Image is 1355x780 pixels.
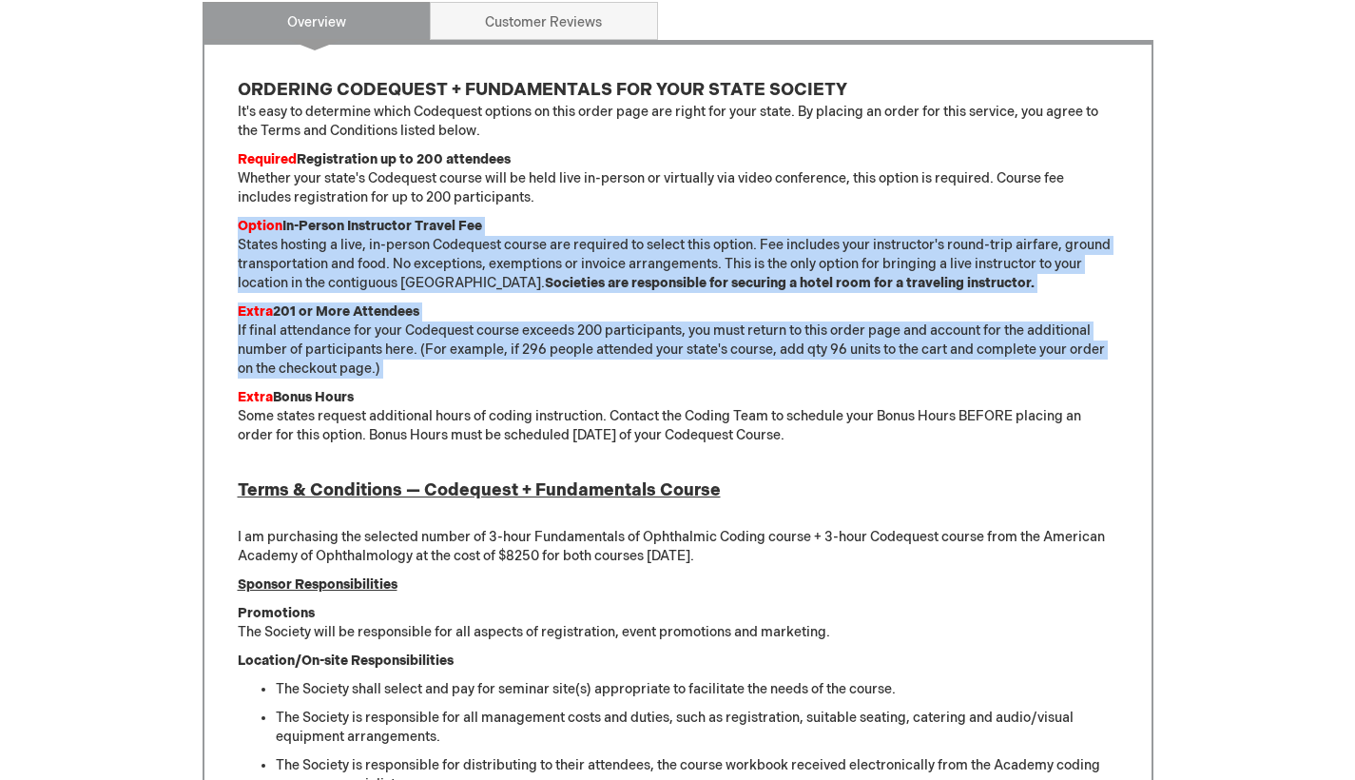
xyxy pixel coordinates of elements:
[238,218,282,234] font: Option
[238,218,482,234] strong: In-Person Instructor Travel Fee
[238,576,397,593] u: Sponsor Responsibilities
[238,151,297,167] font: Required
[238,480,721,500] strong: Terms & Conditions — Codequest + Fundamentals Course
[238,455,1118,566] p: I am purchasing the selected number of 3-hour Fundamentals of Ophthalmic Coding course + 3-hour C...
[238,150,1118,207] p: Whether your state's Codequest course will be held live in-person or virtually via video conferen...
[238,151,511,167] strong: Registration up to 200 attendees
[276,709,1118,747] li: The Society is responsible for all management costs and duties, such as registration, suitable se...
[203,2,431,40] a: Overview
[238,604,1118,642] p: The Society will be responsible for all aspects of registration, event promotions and marketing.
[238,389,354,405] strong: Bonus Hours
[238,303,419,320] strong: 201 or More Attendees
[276,680,1118,699] li: The Society shall select and pay for seminar site(s) appropriate to facilitate the needs of the c...
[238,217,1118,293] p: States hosting a live, in-person Codequest course are required to select this option. Fee include...
[238,80,847,100] strong: ORDERING CODEQUEST + FUNDAMENTALS FOR YOUR STATE SOCIETY
[238,389,273,405] font: Extra
[430,2,658,40] a: Customer Reviews
[238,78,1118,141] p: It's easy to determine which Codequest options on this order page are right for your state. By pl...
[238,653,454,669] strong: Location/On-site Responsibilities
[238,605,315,621] strong: Promotions
[238,303,273,320] font: Extra
[238,388,1118,445] p: Some states request additional hours of coding instruction. Contact the Coding Team to schedule y...
[238,302,1118,379] p: If final attendance for your Codequest course exceeds 200 participants, you must return to this o...
[545,275,1035,291] strong: Societies are responsible for securing a hotel room for a traveling instructor.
